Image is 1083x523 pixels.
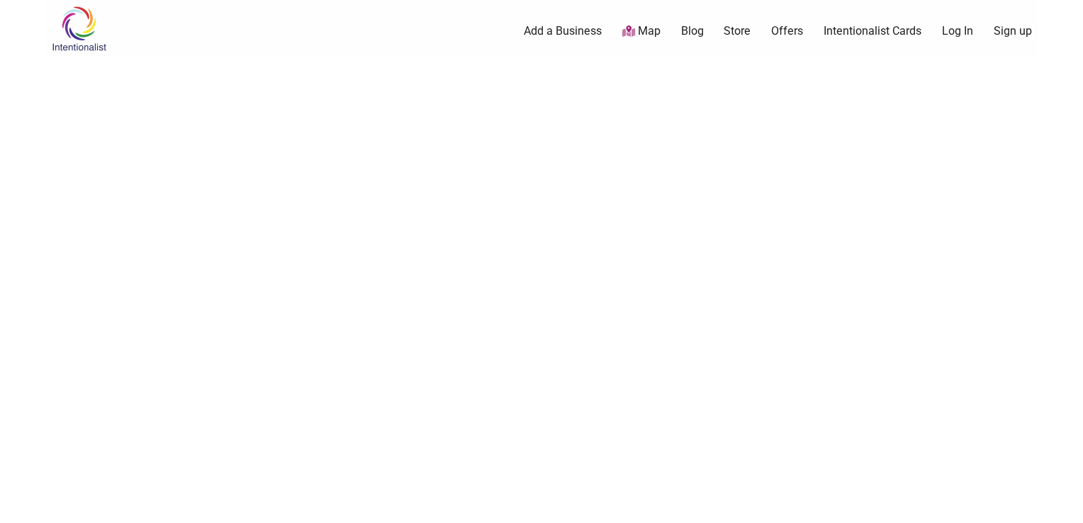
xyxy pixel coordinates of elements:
img: Intentionalist [45,6,113,52]
a: Store [724,23,751,39]
a: Intentionalist Cards [824,23,921,39]
a: Sign up [994,23,1032,39]
a: Log In [942,23,973,39]
a: Add a Business [524,23,602,39]
a: Map [622,23,661,40]
a: Offers [771,23,803,39]
a: Blog [681,23,704,39]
